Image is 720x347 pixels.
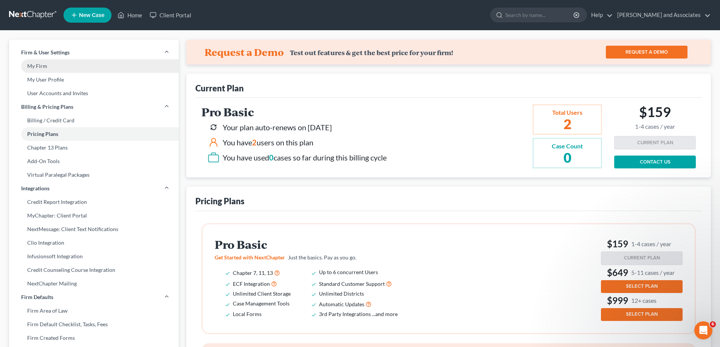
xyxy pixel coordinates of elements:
a: Add-On Tools [9,154,179,168]
a: My Firm [9,59,179,73]
a: Integrations [9,182,179,195]
span: Get Started with NextChapter [215,254,285,261]
a: User Accounts and Invites [9,86,179,100]
a: Virtual Paralegal Packages [9,168,179,182]
a: Firm Default Checklist, Tasks, Fees [9,318,179,331]
a: Clio Integration [9,236,179,250]
span: 2 [252,138,257,147]
button: SELECT PLAN [601,280,683,293]
span: Firm & User Settings [21,49,70,56]
span: Unlimited Districts [319,290,364,297]
h3: $159 [601,238,683,250]
button: CURRENT PLAN [601,251,683,265]
h2: 0 [552,151,583,164]
span: Billing & Pricing Plans [21,103,73,111]
small: 1-4 cases / year [631,240,671,248]
a: CONTACT US [614,156,696,168]
small: 5-11 cases / year [631,268,675,276]
h2: Pro Basic [215,238,408,251]
iframe: Intercom live chat [694,321,712,339]
a: Firm & User Settings [9,46,179,59]
span: Integrations [21,185,50,192]
div: Test out features & get the best price for your firm! [290,49,453,57]
div: Pricing Plans [195,196,245,207]
a: Client Portal [146,8,195,22]
span: SELECT PLAN [626,283,658,289]
a: Billing / Credit Card [9,114,179,127]
h2: 2 [552,117,583,131]
h2: Pro Basic [201,106,387,118]
span: ...and more [372,311,398,317]
div: Total Users [552,108,583,117]
span: Up to 6 concurrent Users [319,269,378,275]
a: My User Profile [9,73,179,86]
a: Home [114,8,146,22]
span: Just the basics. Pay as you go. [288,254,356,261]
input: Search by name... [505,8,574,22]
a: Chapter 13 Plans [9,141,179,154]
a: Firm Created Forms [9,331,179,345]
div: You have users on this plan [223,137,313,148]
span: SELECT PLAN [626,311,658,317]
h3: $649 [601,267,683,279]
a: Firm Area of Law [9,304,179,318]
a: REQUEST A DEMO [606,46,687,59]
span: Standard Customer Support [319,281,385,287]
span: 6 [710,321,716,327]
span: ECF Integration [233,281,270,287]
a: Help [587,8,613,22]
h2: $159 [635,104,675,130]
span: Unlimited Client Storage [233,290,291,297]
span: 3rd Party Integrations [319,311,371,317]
a: [PERSON_NAME] and Associates [613,8,711,22]
div: You have used cases so far during this billing cycle [223,152,387,163]
a: Firm Defaults [9,290,179,304]
span: Automatic Updates [319,301,364,307]
div: Your plan auto-renews on [DATE] [223,122,332,133]
h3: $999 [601,295,683,307]
span: New Case [79,12,104,18]
span: Firm Defaults [21,293,53,301]
a: Pricing Plans [9,127,179,141]
small: 12+ cases [631,296,657,304]
a: Credit Counseling Course Integration [9,263,179,277]
div: Case Count [552,142,583,151]
a: Credit Report Integration [9,195,179,209]
button: CURRENT PLAN [614,136,696,150]
span: Chapter 7, 11, 13 [233,270,273,276]
a: NextChapter Mailing [9,277,179,290]
span: Local Forms [233,311,262,317]
a: Billing & Pricing Plans [9,100,179,114]
h4: Request a Demo [204,46,284,58]
small: 1-4 cases / year [635,123,675,130]
div: Current Plan [195,83,244,94]
button: SELECT PLAN [601,308,683,321]
span: CURRENT PLAN [624,255,660,261]
a: MyChapter: Client Portal [9,209,179,222]
a: Infusionsoft Integration [9,250,179,263]
span: 0 [269,153,274,162]
a: NextMessage: Client Text Notifications [9,222,179,236]
span: Case Management Tools [233,300,290,307]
